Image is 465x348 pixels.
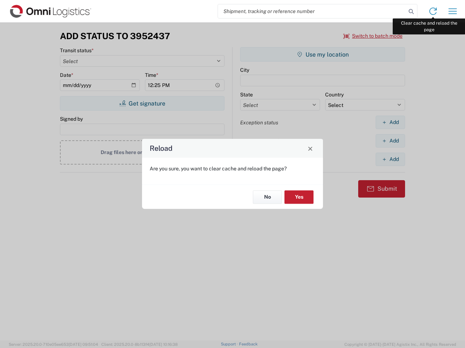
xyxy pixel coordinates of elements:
p: Are you sure, you want to clear cache and reload the page? [150,165,315,172]
button: Yes [284,190,314,204]
h4: Reload [150,143,173,154]
input: Shipment, tracking or reference number [218,4,406,18]
button: Close [305,143,315,153]
button: No [253,190,282,204]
